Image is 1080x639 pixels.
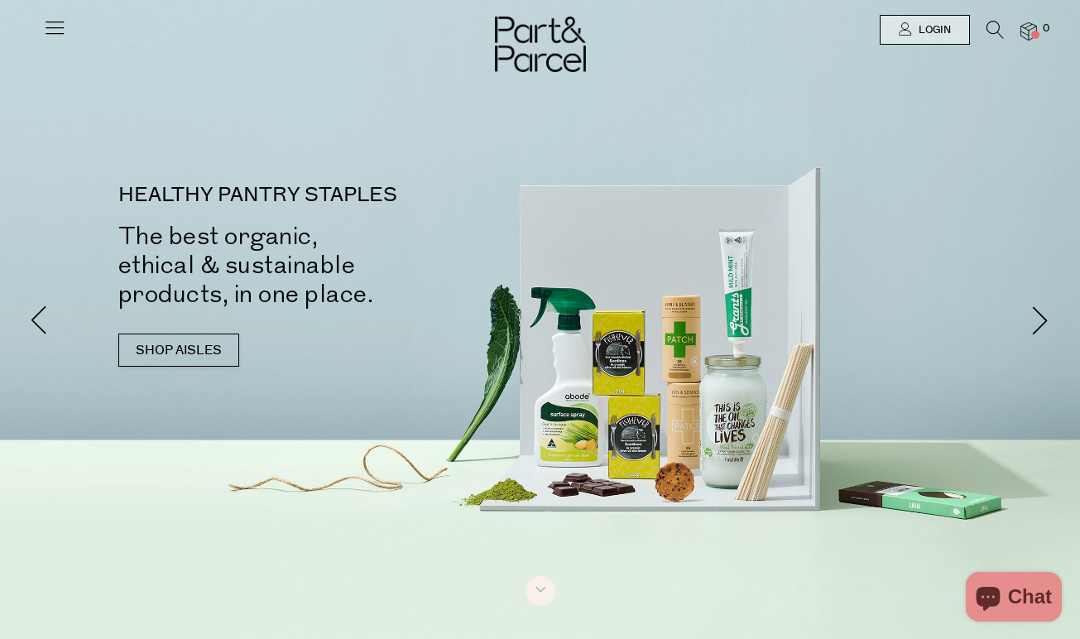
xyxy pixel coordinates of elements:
a: SHOP AISLES [118,334,239,367]
span: Login [914,23,951,37]
a: 0 [1020,22,1037,40]
h2: The best organic, ethical & sustainable products, in one place. [118,222,565,309]
inbox-online-store-chat: Shopify online store chat [961,572,1067,626]
span: 0 [1039,22,1054,36]
img: Part&Parcel [495,17,586,72]
p: HEALTHY PANTRY STAPLES [118,185,565,205]
a: Login [880,15,970,45]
